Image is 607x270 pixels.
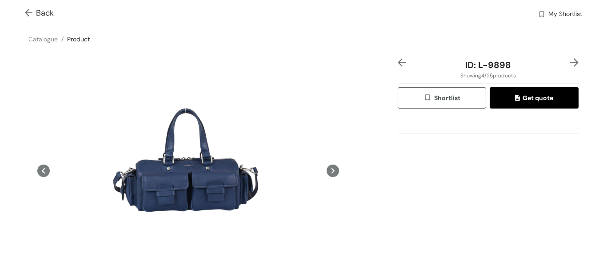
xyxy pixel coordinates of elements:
[28,35,58,43] a: Catalogue
[25,7,54,19] span: Back
[490,87,579,109] button: quoteGet quote
[423,93,434,103] img: wishlist
[515,95,523,103] img: quote
[423,93,460,103] span: Shortlist
[398,58,406,67] img: left
[25,9,36,18] img: Go back
[538,10,546,20] img: wishlist
[465,59,511,71] span: ID: L-9898
[67,35,90,43] a: Product
[460,72,516,80] span: Showing 4 / 25 products
[570,58,579,67] img: right
[61,35,64,43] span: /
[398,87,487,109] button: wishlistShortlist
[515,93,553,103] span: Get quote
[548,9,582,20] span: My Shortlist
